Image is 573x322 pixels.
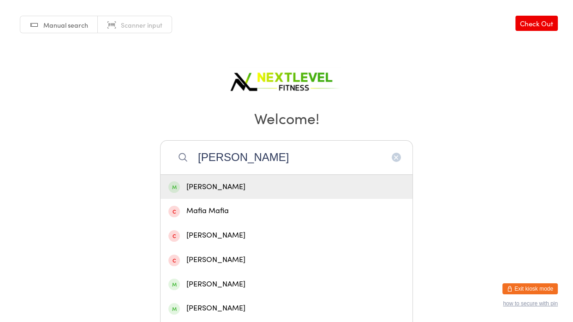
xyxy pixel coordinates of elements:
input: Search [160,140,413,174]
div: Mafia Mafia [168,205,405,217]
div: [PERSON_NAME] [168,229,405,242]
span: Scanner input [121,20,162,30]
button: Exit kiosk mode [502,283,558,294]
div: [PERSON_NAME] [168,254,405,266]
a: Check Out [515,16,558,31]
button: how to secure with pin [503,300,558,307]
div: [PERSON_NAME] [168,278,405,291]
div: [PERSON_NAME] [168,181,405,193]
span: Manual search [43,20,88,30]
div: [PERSON_NAME] [168,302,405,315]
h2: Welcome! [9,107,564,128]
img: Next Level Fitness [229,65,344,95]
